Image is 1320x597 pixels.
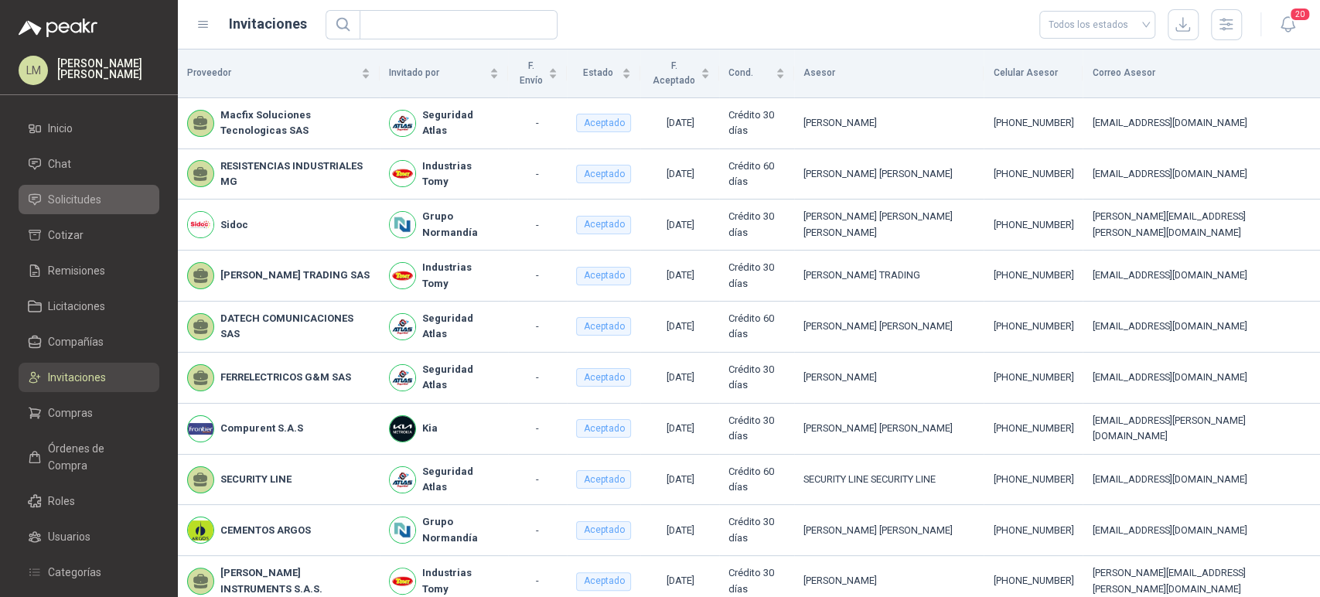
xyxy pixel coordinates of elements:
div: [PERSON_NAME] [PERSON_NAME] [803,166,975,182]
b: Grupo Normandía [422,209,499,241]
button: 20 [1274,11,1301,39]
div: Aceptado [576,317,631,336]
img: Logo peakr [19,19,97,37]
div: [PHONE_NUMBER] [993,115,1073,131]
div: [PERSON_NAME] [803,573,975,588]
img: Company Logo [390,365,415,391]
th: F. Aceptado [640,49,719,98]
div: Crédito 30 días [728,209,784,241]
div: [EMAIL_ADDRESS][DOMAIN_NAME] [1092,166,1311,182]
div: [PERSON_NAME] [PERSON_NAME] [803,523,975,538]
div: Aceptado [576,572,631,591]
span: Licitaciones [48,298,105,315]
div: [PERSON_NAME] TRADING [803,268,975,283]
span: Estado [576,66,619,80]
img: Company Logo [390,314,415,339]
span: [DATE] [666,575,694,586]
div: Aceptado [576,368,631,387]
img: Company Logo [188,517,213,543]
span: Cotizar [48,227,84,244]
img: Company Logo [390,568,415,594]
div: [EMAIL_ADDRESS][DOMAIN_NAME] [1092,472,1311,487]
div: Crédito 30 días [728,413,784,445]
th: F. Envío [508,49,568,98]
b: DATECH COMUNICACIONES SAS [220,311,370,343]
div: Crédito 60 días [728,311,784,343]
img: Company Logo [390,263,415,288]
a: Órdenes de Compra [19,434,159,480]
span: [DATE] [666,168,694,179]
span: Compañías [48,333,104,350]
span: Roles [48,493,75,510]
div: [EMAIL_ADDRESS][DOMAIN_NAME] [1092,268,1311,283]
div: [PHONE_NUMBER] [993,217,1073,233]
span: - [536,371,539,383]
span: - [536,219,539,230]
div: Aceptado [576,114,631,132]
img: Company Logo [390,111,415,136]
img: Company Logo [390,161,415,186]
a: Chat [19,149,159,179]
div: Aceptado [576,521,631,540]
span: Usuarios [48,528,90,545]
span: [DATE] [666,524,694,536]
span: Órdenes de Compra [48,440,145,474]
div: Aceptado [576,267,631,285]
th: Asesor [794,49,984,98]
b: SECURITY LINE [220,472,292,487]
span: - [536,269,539,281]
img: Company Logo [390,212,415,237]
span: [DATE] [666,473,694,485]
div: [PERSON_NAME] [803,115,975,131]
div: [PERSON_NAME] [PERSON_NAME] [PERSON_NAME] [803,209,975,241]
span: Categorías [48,564,101,581]
div: [EMAIL_ADDRESS][DOMAIN_NAME] [1092,115,1311,131]
div: [PERSON_NAME] [803,370,975,385]
img: Company Logo [390,416,415,442]
b: FERRELECTRICOS G&M SAS [220,370,351,385]
span: - [536,524,539,536]
a: Remisiones [19,256,159,285]
span: Proveedor [187,66,358,80]
div: Crédito 30 días [728,565,784,597]
div: [PERSON_NAME][EMAIL_ADDRESS][PERSON_NAME][DOMAIN_NAME] [1092,565,1311,597]
a: Cotizar [19,220,159,250]
span: - [536,473,539,485]
a: Inicio [19,114,159,143]
b: Seguridad Atlas [422,311,499,343]
div: [PHONE_NUMBER] [993,472,1073,487]
b: CEMENTOS ARGOS [220,523,311,538]
img: Company Logo [390,517,415,543]
a: Roles [19,486,159,516]
div: Crédito 30 días [728,514,784,546]
a: Compañías [19,327,159,356]
a: Invitaciones [19,363,159,392]
th: Cond. [719,49,793,98]
b: Macfix Soluciones Tecnologicas SAS [220,107,370,139]
span: [DATE] [666,269,694,281]
span: [DATE] [666,422,694,434]
span: - [536,575,539,586]
a: Licitaciones [19,292,159,321]
img: Company Logo [390,467,415,493]
span: Invitado por [389,66,486,80]
span: Remisiones [48,262,105,279]
a: Categorías [19,558,159,587]
b: [PERSON_NAME] INSTRUMENTS S.A.S. [220,565,370,597]
b: Seguridad Atlas [422,107,499,139]
div: [EMAIL_ADDRESS][DOMAIN_NAME] [1092,370,1311,385]
th: Celular Asesor [984,49,1083,98]
b: Kia [422,421,438,436]
p: [PERSON_NAME] [PERSON_NAME] [57,58,159,80]
div: [PERSON_NAME] [PERSON_NAME] [803,421,975,436]
h1: Invitaciones [229,13,307,35]
div: [EMAIL_ADDRESS][PERSON_NAME][DOMAIN_NAME] [1092,413,1311,445]
a: Compras [19,398,159,428]
b: Industrias Tomy [422,159,499,190]
div: [PHONE_NUMBER] [993,268,1073,283]
span: [DATE] [666,117,694,128]
span: - [536,320,539,332]
div: [PERSON_NAME] [PERSON_NAME] [803,319,975,334]
span: Cond. [728,66,772,80]
div: Crédito 30 días [728,362,784,394]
